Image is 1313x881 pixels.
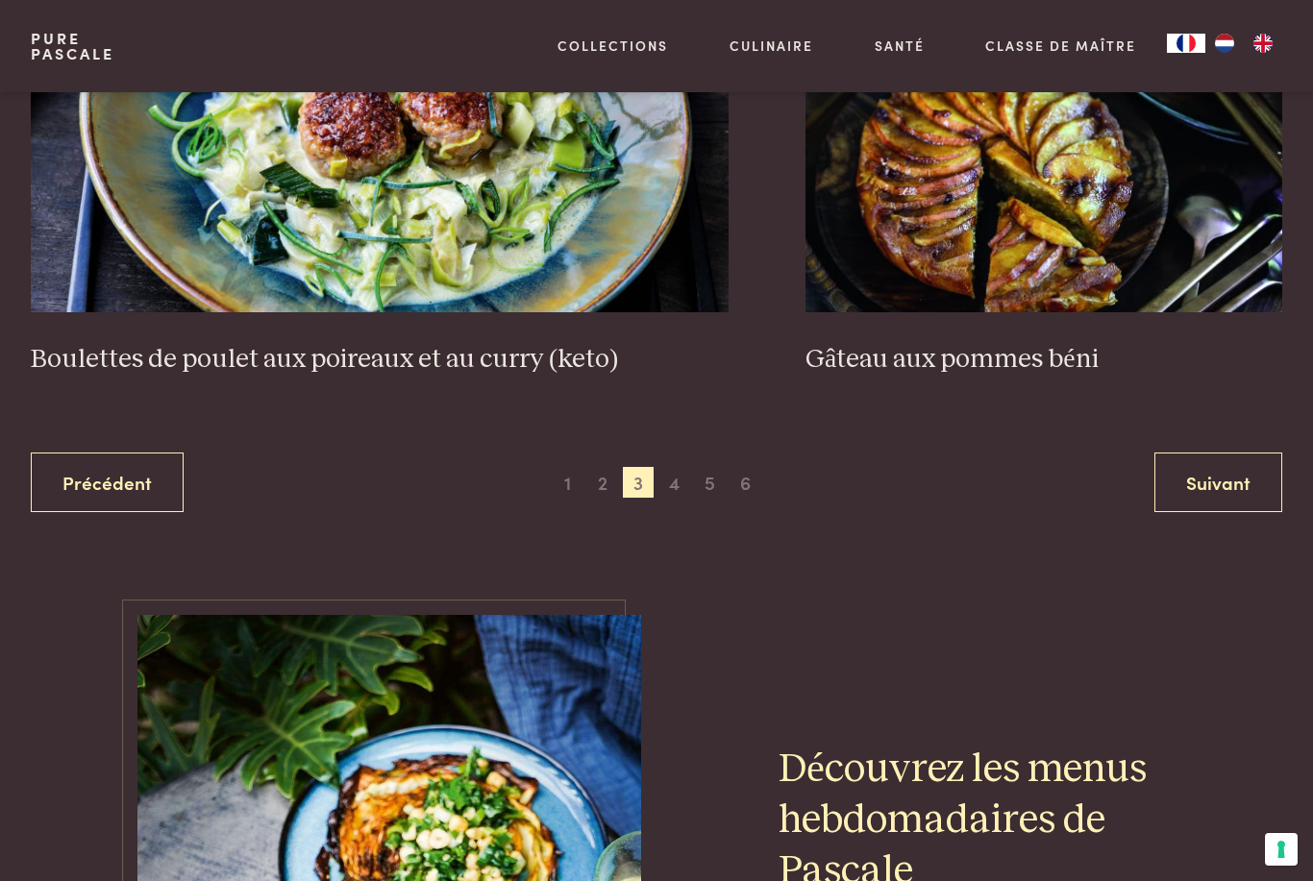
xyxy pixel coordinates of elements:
a: Collections [557,36,668,56]
span: 4 [659,467,690,498]
a: NL [1205,34,1244,53]
ul: Language list [1205,34,1282,53]
span: 3 [623,467,654,498]
a: PurePascale [31,31,114,61]
a: Classe de maître [985,36,1136,56]
a: Culinaire [730,36,813,56]
span: 1 [552,467,582,498]
span: 5 [695,467,726,498]
a: FR [1167,34,1205,53]
h3: Gâteau aux pommes béni [805,343,1282,377]
aside: Language selected: Français [1167,34,1282,53]
span: 6 [731,467,761,498]
span: 2 [587,467,618,498]
a: Suivant [1154,453,1282,513]
div: Language [1167,34,1205,53]
a: Précédent [31,453,184,513]
a: EN [1244,34,1282,53]
a: Santé [875,36,925,56]
button: Vos préférences en matière de consentement pour les technologies de suivi [1265,833,1298,866]
h3: Boulettes de poulet aux poireaux et au curry (keto) [31,343,729,377]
